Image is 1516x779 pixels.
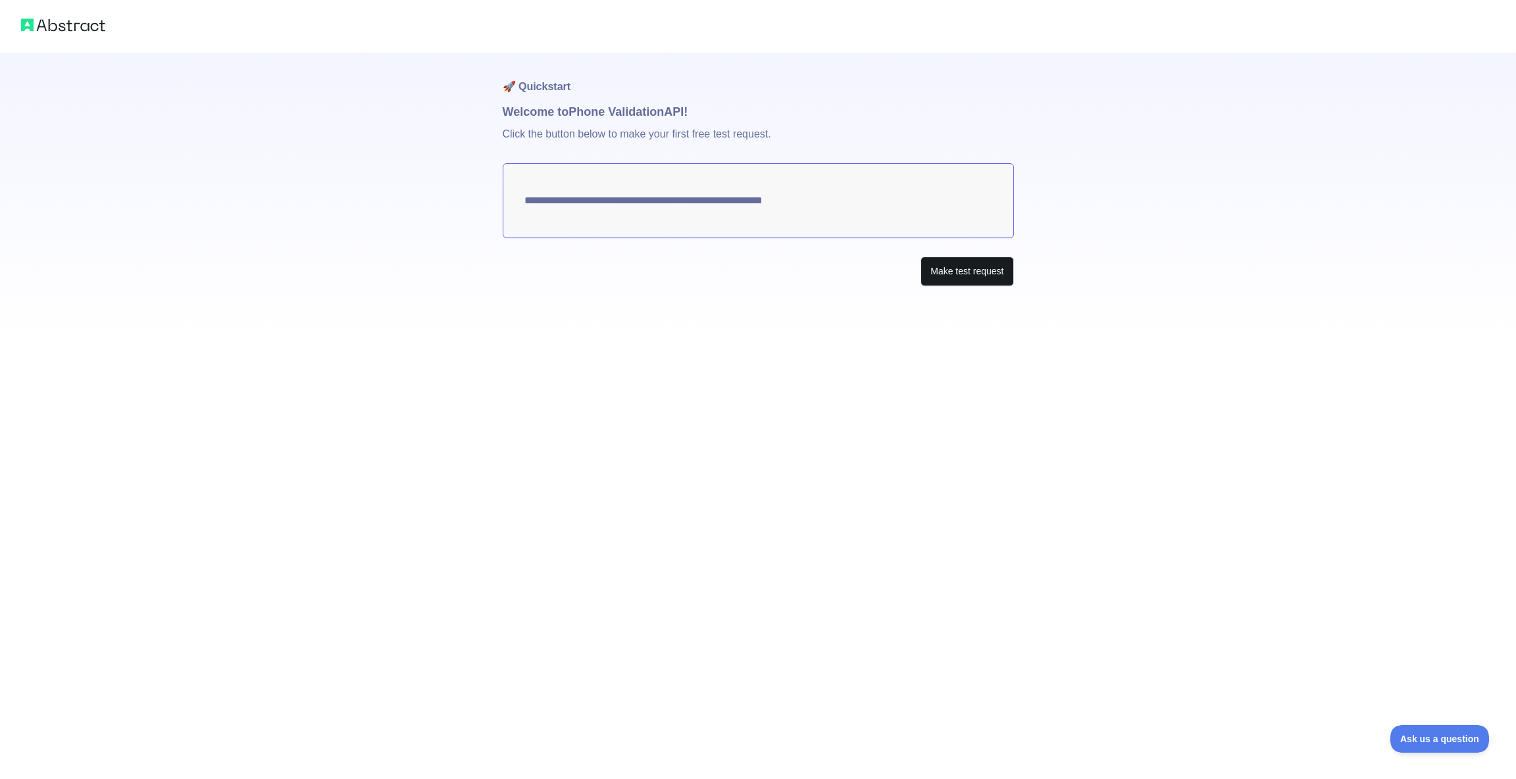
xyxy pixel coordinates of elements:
iframe: Toggle Customer Support [1390,725,1490,753]
h1: Welcome to Phone Validation API! [503,103,1014,121]
img: Abstract logo [21,16,105,34]
p: Click the button below to make your first free test request. [503,121,1014,163]
h1: 🚀 Quickstart [503,53,1014,103]
button: Make test request [921,257,1013,286]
